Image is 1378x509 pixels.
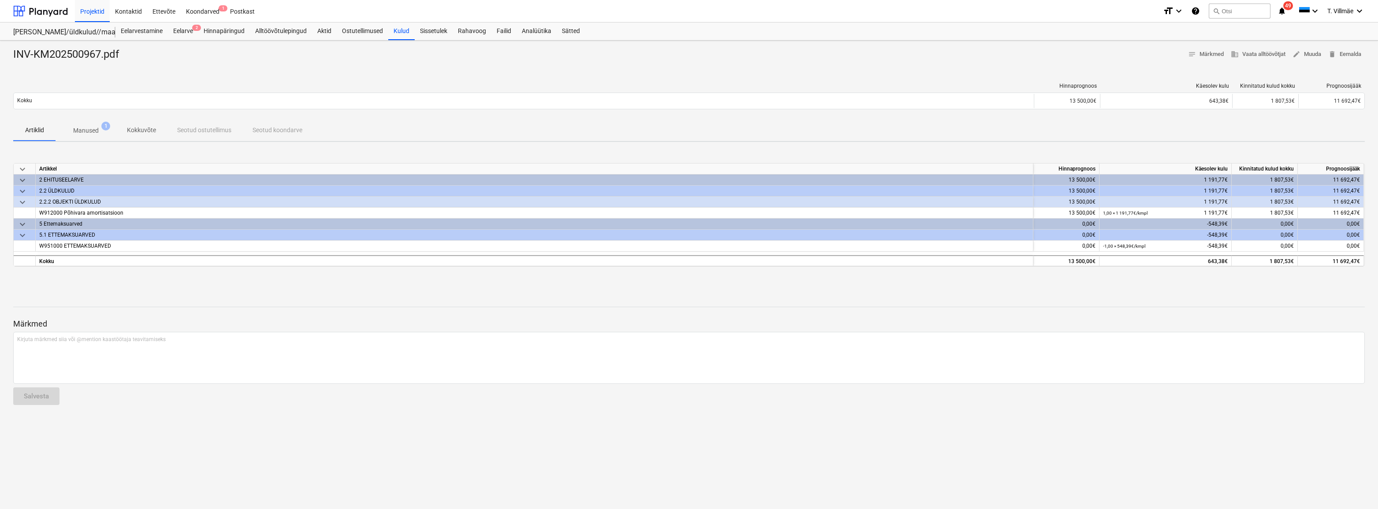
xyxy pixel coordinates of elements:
[337,22,388,40] a: Ostutellimused
[13,48,126,62] div: INV-KM202500967.pdf
[1293,50,1300,58] span: edit
[1174,6,1184,16] i: keyboard_arrow_down
[1298,255,1364,266] div: 11 692,47€
[1298,175,1364,186] div: 11 692,47€
[1354,6,1365,16] i: keyboard_arrow_down
[1334,467,1378,509] iframe: Chat Widget
[1232,94,1298,108] div: 1 807,53€
[1232,197,1298,208] div: 1 807,53€
[101,122,110,130] span: 1
[24,126,45,135] p: Artiklid
[1325,48,1365,61] button: Eemalda
[1103,230,1228,241] div: -548,39€
[1298,163,1364,175] div: Prognoosijääk
[1281,243,1294,249] span: 0,00€
[115,22,168,40] a: Eelarvestamine
[1298,197,1364,208] div: 11 692,47€
[1232,230,1298,241] div: 0,00€
[1232,163,1298,175] div: Kinnitatud kulud kokku
[1104,83,1229,89] div: Käesolev kulu
[1103,208,1228,219] div: 1 191,77€
[250,22,312,40] a: Alltöövõtulepingud
[1034,94,1100,108] div: 13 500,00€
[415,22,453,40] a: Sissetulek
[1038,83,1097,89] div: Hinnaprognoos
[1103,211,1148,215] small: 1,00 × 1 191,77€ / kmpl
[17,97,32,104] p: Kokku
[1033,175,1099,186] div: 13 500,00€
[453,22,491,40] a: Rahavoog
[198,22,250,40] a: Hinnapäringud
[1334,467,1378,509] div: Vestlusvidin
[491,22,516,40] a: Failid
[1302,83,1361,89] div: Prognoosijääk
[39,219,1029,229] div: 5 Ettemaksuarved
[1033,197,1099,208] div: 13 500,00€
[1033,241,1099,252] div: 0,00€
[1099,163,1232,175] div: Käesolev kulu
[17,230,28,241] span: keyboard_arrow_down
[1298,219,1364,230] div: 0,00€
[39,197,1029,207] div: 2.2.2 OBJEKTI ÜLDKULUD
[557,22,585,40] a: Sätted
[192,25,201,31] span: 2
[1103,256,1228,267] div: 643,38€
[17,175,28,186] span: keyboard_arrow_down
[1227,48,1289,61] button: Vaata alltöövõtjat
[39,243,111,249] span: W951000 ETTEMAKSUARVED
[1333,210,1360,216] span: 11 692,47€
[39,230,1029,240] div: 5.1 ETTEMAKSUARVED
[13,319,1365,329] p: Märkmed
[1232,175,1298,186] div: 1 807,53€
[1185,48,1227,61] button: Märkmed
[1163,6,1174,16] i: format_size
[1033,163,1099,175] div: Hinnaprognoos
[1231,49,1285,59] span: Vaata alltöövõtjat
[1103,175,1228,186] div: 1 191,77€
[1188,50,1196,58] span: notes
[1298,186,1364,197] div: 11 692,47€
[1328,50,1336,58] span: delete
[127,126,156,135] p: Kokkuvõte
[1033,219,1099,230] div: 0,00€
[1298,230,1364,241] div: 0,00€
[17,186,28,197] span: keyboard_arrow_down
[17,197,28,208] span: keyboard_arrow_down
[17,164,28,175] span: keyboard_arrow_down
[1104,98,1229,104] div: 643,38€
[1213,7,1220,15] span: search
[1232,255,1298,266] div: 1 807,53€
[1289,48,1325,61] button: Muuda
[36,255,1033,266] div: Kokku
[1033,230,1099,241] div: 0,00€
[1293,49,1321,59] span: Muuda
[168,22,198,40] div: Eelarve
[13,28,105,37] div: [PERSON_NAME]/üldkulud//maatööd (2101817//2101766)
[312,22,337,40] a: Aktid
[1103,186,1228,197] div: 1 191,77€
[1236,83,1295,89] div: Kinnitatud kulud kokku
[1103,219,1228,230] div: -548,39€
[1209,4,1270,19] button: Otsi
[1270,210,1294,216] span: 1 807,53€
[219,5,227,11] span: 1
[1278,6,1286,16] i: notifications
[388,22,415,40] a: Kulud
[516,22,557,40] a: Analüütika
[1103,197,1228,208] div: 1 191,77€
[39,210,123,216] span: W912000 Põhivara amortisatsioon
[39,186,1029,196] div: 2.2 ÜLDKULUD
[1328,49,1361,59] span: Eemalda
[17,219,28,230] span: keyboard_arrow_down
[1033,186,1099,197] div: 13 500,00€
[1188,49,1224,59] span: Märkmed
[1103,244,1145,249] small: -1,00 × 548,39€ / kmpl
